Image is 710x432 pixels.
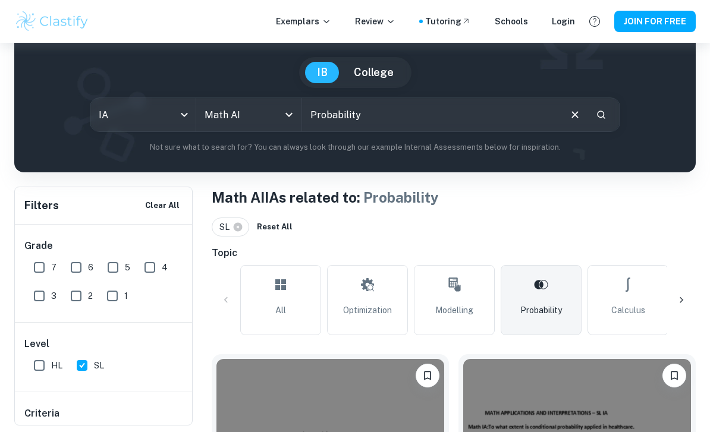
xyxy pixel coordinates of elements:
h6: Topic [212,246,696,260]
p: Not sure what to search for? You can always look through our example Internal Assessments below f... [24,141,686,153]
span: 7 [51,261,56,274]
button: JOIN FOR FREE [614,11,696,32]
span: Probability [363,189,439,206]
a: Schools [495,15,528,28]
span: 3 [51,289,56,302]
button: Clear [564,103,586,126]
span: SL [94,359,104,372]
span: Calculus [611,304,645,317]
span: All [275,304,286,317]
div: IA [90,98,196,131]
button: Help and Feedback [585,11,605,31]
p: Exemplars [276,15,331,28]
div: SL [212,217,249,237]
a: Login [552,15,575,28]
button: Please log in to bookmark exemplars [662,364,686,387]
span: HL [51,359,62,372]
span: SL [219,220,235,234]
h6: Level [24,337,184,351]
span: Probability [520,304,562,317]
button: Clear All [142,197,183,215]
h6: Criteria [24,406,59,421]
span: 2 [88,289,93,302]
button: Search [591,105,611,125]
button: Reset All [254,218,296,236]
h6: Filters [24,197,59,214]
p: Review [355,15,395,28]
button: College [342,62,406,83]
img: Clastify logo [14,10,90,33]
span: Modelling [435,304,473,317]
span: 4 [162,261,168,274]
span: Optimization [343,304,392,317]
input: E.g. voronoi diagrams, IBD candidates spread, music... [302,98,559,131]
span: 6 [88,261,93,274]
h1: Math AI IAs related to: [212,187,696,208]
span: 5 [125,261,130,274]
h6: Grade [24,239,184,253]
span: 1 [124,289,128,302]
a: Tutoring [425,15,471,28]
button: IB [305,62,340,83]
button: Please log in to bookmark exemplars [416,364,439,387]
button: Open [281,106,297,123]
